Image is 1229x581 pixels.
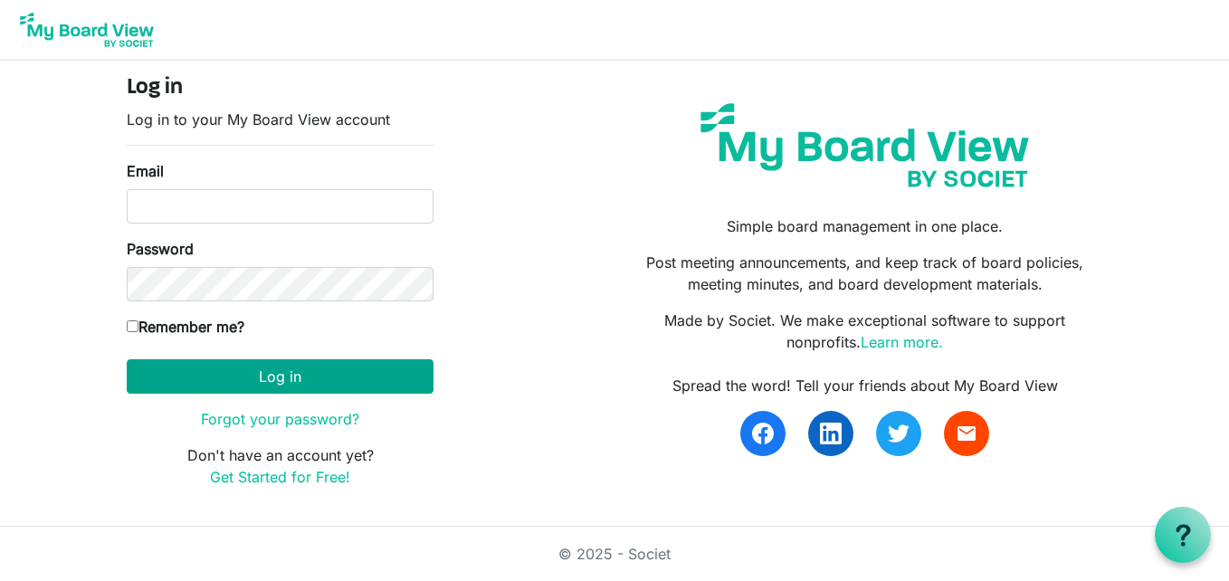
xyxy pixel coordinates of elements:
label: Email [127,160,164,182]
a: email [944,411,989,456]
p: Made by Societ. We make exceptional software to support nonprofits. [628,310,1102,353]
img: My Board View Logo [14,7,159,52]
a: Learn more. [861,333,943,351]
a: © 2025 - Societ [558,545,671,563]
button: Log in [127,359,433,394]
img: linkedin.svg [820,423,842,444]
a: Get Started for Free! [210,468,350,486]
label: Remember me? [127,316,244,338]
label: Password [127,238,194,260]
span: email [956,423,977,444]
p: Log in to your My Board View account [127,109,433,130]
p: Post meeting announcements, and keep track of board policies, meeting minutes, and board developm... [628,252,1102,295]
h4: Log in [127,75,433,101]
div: Spread the word! Tell your friends about My Board View [628,375,1102,396]
img: twitter.svg [888,423,910,444]
p: Simple board management in one place. [628,215,1102,237]
input: Remember me? [127,320,138,332]
p: Don't have an account yet? [127,444,433,488]
img: facebook.svg [752,423,774,444]
a: Forgot your password? [201,410,359,428]
img: my-board-view-societ.svg [687,90,1043,201]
